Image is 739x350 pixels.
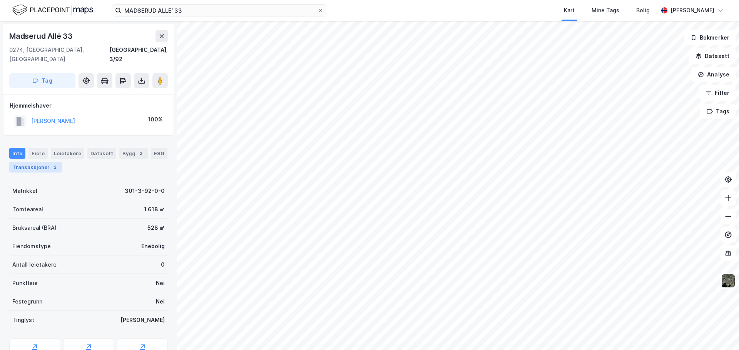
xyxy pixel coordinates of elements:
[12,297,42,306] div: Festegrunn
[12,315,34,325] div: Tinglyst
[684,30,736,45] button: Bokmerker
[161,260,165,269] div: 0
[51,148,84,159] div: Leietakere
[125,186,165,196] div: 301-3-92-0-0
[119,148,148,159] div: Bygg
[10,101,167,110] div: Hjemmelshaver
[156,279,165,288] div: Nei
[699,85,736,101] button: Filter
[721,274,736,288] img: 9k=
[151,148,167,159] div: ESG
[9,45,109,64] div: 0274, [GEOGRAPHIC_DATA], [GEOGRAPHIC_DATA]
[9,73,75,88] button: Tag
[148,115,163,124] div: 100%
[12,205,43,214] div: Tomteareal
[137,149,145,157] div: 2
[121,5,318,16] input: Søk på adresse, matrikkel, gårdeiere, leietakere eller personer
[12,223,57,232] div: Bruksareal (BRA)
[689,48,736,64] button: Datasett
[691,67,736,82] button: Analyse
[12,260,57,269] div: Antall leietakere
[141,242,165,251] div: Enebolig
[87,148,116,159] div: Datasett
[12,279,38,288] div: Punktleie
[147,223,165,232] div: 528 ㎡
[592,6,619,15] div: Mine Tags
[28,148,48,159] div: Eiere
[9,162,62,173] div: Transaksjoner
[636,6,650,15] div: Bolig
[144,205,165,214] div: 1 618 ㎡
[564,6,575,15] div: Kart
[12,186,37,196] div: Matrikkel
[700,104,736,119] button: Tags
[109,45,168,64] div: [GEOGRAPHIC_DATA], 3/92
[51,163,59,171] div: 2
[12,3,93,17] img: logo.f888ab2527a4732fd821a326f86c7f29.svg
[156,297,165,306] div: Nei
[670,6,714,15] div: [PERSON_NAME]
[701,313,739,350] iframe: Chat Widget
[120,315,165,325] div: [PERSON_NAME]
[9,148,25,159] div: Info
[9,30,74,42] div: Madserud Allé 33
[12,242,51,251] div: Eiendomstype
